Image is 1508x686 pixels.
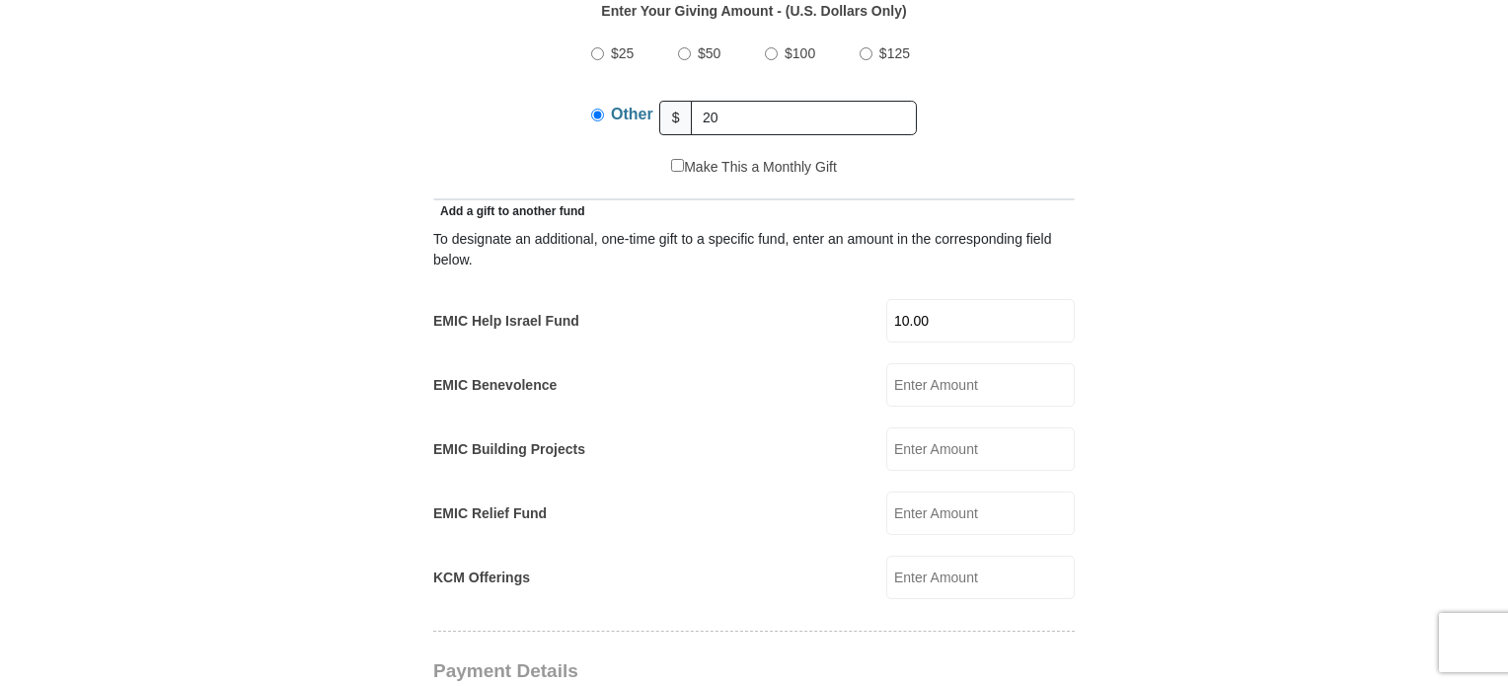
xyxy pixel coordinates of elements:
[601,3,906,19] strong: Enter Your Giving Amount - (U.S. Dollars Only)
[433,229,1075,270] div: To designate an additional, one-time gift to a specific fund, enter an amount in the correspondin...
[433,660,937,683] h3: Payment Details
[886,299,1075,343] input: Enter Amount
[698,45,720,61] span: $50
[671,159,684,172] input: Make This a Monthly Gift
[611,106,653,122] span: Other
[611,45,634,61] span: $25
[886,492,1075,535] input: Enter Amount
[433,568,530,588] label: KCM Offerings
[433,204,585,218] span: Add a gift to another fund
[659,101,693,135] span: $
[886,363,1075,407] input: Enter Amount
[691,101,917,135] input: Other Amount
[433,375,557,396] label: EMIC Benevolence
[671,157,837,178] label: Make This a Monthly Gift
[433,439,585,460] label: EMIC Building Projects
[785,45,815,61] span: $100
[433,311,579,332] label: EMIC Help Israel Fund
[879,45,910,61] span: $125
[433,503,547,524] label: EMIC Relief Fund
[886,427,1075,471] input: Enter Amount
[886,556,1075,599] input: Enter Amount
